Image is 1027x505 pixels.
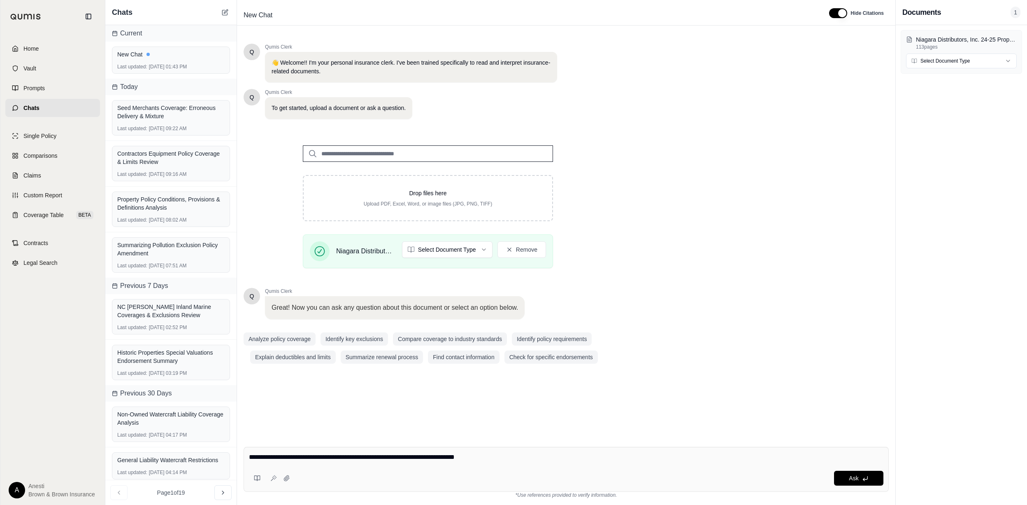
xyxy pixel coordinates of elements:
[23,152,57,160] span: Comparisons
[849,475,858,482] span: Ask
[117,469,225,476] div: [DATE] 04:14 PM
[341,351,423,364] button: Summarize renewal process
[117,104,225,120] div: Seed Merchants Coverage: Erroneous Delivery & Mixture
[5,147,100,165] a: Comparisons
[117,63,225,70] div: [DATE] 01:43 PM
[244,332,316,346] button: Analyze policy coverage
[23,84,45,92] span: Prompts
[265,288,525,295] span: Qumis Clerk
[250,292,254,300] span: Hello
[240,9,819,22] div: Edit Title
[23,211,64,219] span: Coverage Table
[117,370,147,376] span: Last updated:
[117,150,225,166] div: Contractors Equipment Policy Coverage & Limits Review
[23,132,56,140] span: Single Policy
[117,50,225,58] div: New Chat
[906,35,1017,50] button: Niagara Distributors, Inc. 24-25 Property Policy - Certain Underwriters At Lloyds, [GEOGRAPHIC_DA...
[265,44,557,50] span: Qumis Clerk
[105,385,237,402] div: Previous 30 Days
[504,351,598,364] button: Check for specific endorsements
[105,79,237,95] div: Today
[117,125,147,132] span: Last updated:
[428,351,499,364] button: Find contact information
[265,89,412,96] span: Qumis Clerk
[272,303,518,313] p: Great! Now you can ask any question about this document or select an option below.
[117,432,147,438] span: Last updated:
[321,332,388,346] button: Identify key exclusions
[117,63,147,70] span: Last updated:
[105,25,237,42] div: Current
[393,332,507,346] button: Compare coverage to industry standards
[117,456,225,464] div: General Liability Watercraft Restrictions
[1011,7,1020,18] span: 1
[117,432,225,438] div: [DATE] 04:17 PM
[28,482,95,490] span: Anesti
[117,324,225,331] div: [DATE] 02:52 PM
[10,14,41,20] img: Qumis Logo
[157,489,185,497] span: Page 1 of 19
[23,259,58,267] span: Legal Search
[23,171,41,180] span: Claims
[23,191,62,199] span: Custom Report
[117,410,225,427] div: Non-Owned Watercraft Liability Coverage Analysis
[5,79,100,97] a: Prompts
[117,195,225,212] div: Property Policy Conditions, Provisions & Definitions Analysis
[23,104,39,112] span: Chats
[244,492,889,498] div: *Use references provided to verify information.
[117,125,225,132] div: [DATE] 09:22 AM
[117,171,147,178] span: Last updated:
[28,490,95,498] span: Brown & Brown Insurance
[76,211,93,219] span: BETA
[5,234,100,252] a: Contracts
[250,93,254,101] span: Hello
[317,201,539,207] p: Upload PDF, Excel, Word, or image files (JPG, PNG, TIFF)
[117,324,147,331] span: Last updated:
[497,241,546,258] button: Remove
[117,262,225,269] div: [DATE] 07:51 AM
[117,217,147,223] span: Last updated:
[220,7,230,17] button: New Chat
[317,189,539,197] p: Drop files here
[23,64,36,72] span: Vault
[250,351,336,364] button: Explain deductibles and limits
[23,44,39,53] span: Home
[834,471,883,486] button: Ask
[117,262,147,269] span: Last updated:
[916,44,1017,50] p: 113 pages
[5,40,100,58] a: Home
[902,7,941,18] h3: Documents
[512,332,592,346] button: Identify policy requirements
[112,7,132,18] span: Chats
[336,246,395,256] span: Niagara Distributors, Inc. 24-25 Property Policy - Certain Underwriters At Lloyds, [GEOGRAPHIC_DA...
[850,10,884,16] span: Hide Citations
[9,482,25,498] div: A
[5,59,100,77] a: Vault
[5,166,100,185] a: Claims
[5,254,100,272] a: Legal Search
[117,241,225,257] div: Summarizing Pollution Exclusion Policy Amendment
[5,99,100,117] a: Chats
[117,370,225,376] div: [DATE] 03:19 PM
[117,217,225,223] div: [DATE] 08:02 AM
[117,469,147,476] span: Last updated:
[250,48,254,56] span: Hello
[117,303,225,319] div: NC [PERSON_NAME] Inland Marine Coverages & Exclusions Review
[82,10,95,23] button: Collapse sidebar
[5,186,100,204] a: Custom Report
[5,127,100,145] a: Single Policy
[916,35,1017,44] p: Niagara Distributors, Inc. 24-25 Property Policy - Certain Underwriters At Lloyds, London.pdf
[117,171,225,178] div: [DATE] 09:16 AM
[5,206,100,224] a: Coverage TableBETA
[105,278,237,294] div: Previous 7 Days
[272,58,551,76] p: 👋 Welcome!! I'm your personal insurance clerk. I've been trained specifically to read and interpr...
[117,348,225,365] div: Historic Properties Special Valuations Endorsement Summary
[23,239,48,247] span: Contracts
[272,104,406,112] p: To get started, upload a document or ask a question.
[240,9,276,22] span: New Chat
